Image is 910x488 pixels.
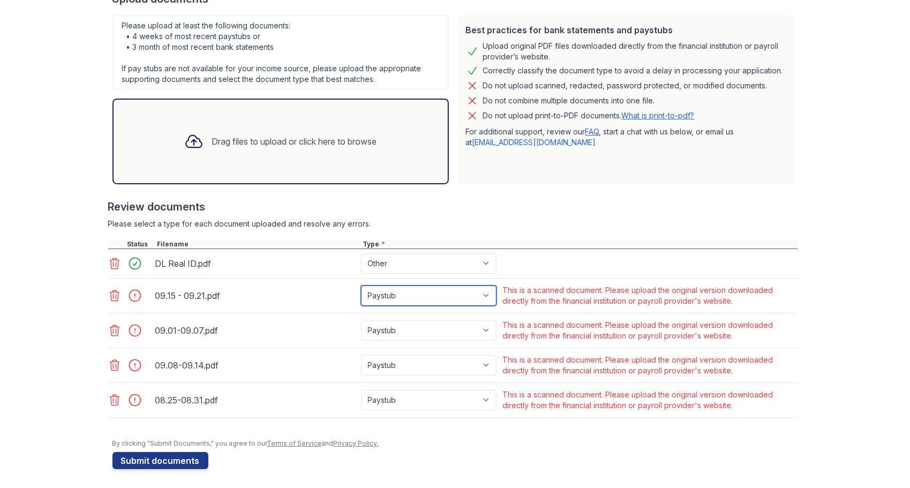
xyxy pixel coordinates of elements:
[483,79,768,92] div: Do not upload scanned, redacted, password protected, or modified documents.
[125,240,155,249] div: Status
[155,240,361,249] div: Filename
[108,219,798,229] div: Please select a type for each document uploaded and resolve any errors.
[267,439,322,447] a: Terms of Service
[483,110,695,121] p: Do not upload print-to-PDF documents.
[112,452,208,469] button: Submit documents
[155,392,357,409] div: 08.25-08.31.pdf
[155,357,357,374] div: 09.08-09.14.pdf
[108,199,798,214] div: Review documents
[472,138,596,147] a: [EMAIL_ADDRESS][DOMAIN_NAME]
[503,355,796,376] div: This is a scanned document. Please upload the original version downloaded directly from the finan...
[466,126,785,148] p: For additional support, review our , start a chat with us below, or email us at
[503,285,796,306] div: This is a scanned document. Please upload the original version downloaded directly from the finan...
[503,389,796,411] div: This is a scanned document. Please upload the original version downloaded directly from the finan...
[361,240,798,249] div: Type
[112,15,449,90] div: Please upload at least the following documents: • 4 weeks of most recent paystubs or • 3 month of...
[112,439,798,448] div: By clicking "Submit Documents," you agree to our and
[466,24,785,36] div: Best practices for bank statements and paystubs
[503,320,796,341] div: This is a scanned document. Please upload the original version downloaded directly from the finan...
[483,94,655,107] div: Do not combine multiple documents into one file.
[155,322,357,339] div: 09.01-09.07.pdf
[334,439,379,447] a: Privacy Policy.
[585,127,599,136] a: FAQ
[483,64,783,77] div: Correctly classify the document type to avoid a delay in processing your application.
[483,41,785,62] div: Upload original PDF files downloaded directly from the financial institution or payroll provider’...
[622,111,695,120] a: What is print-to-pdf?
[155,255,357,272] div: DL Real ID.pdf
[155,287,357,304] div: 09.15 - 09.21.pdf
[212,135,377,148] div: Drag files to upload or click here to browse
